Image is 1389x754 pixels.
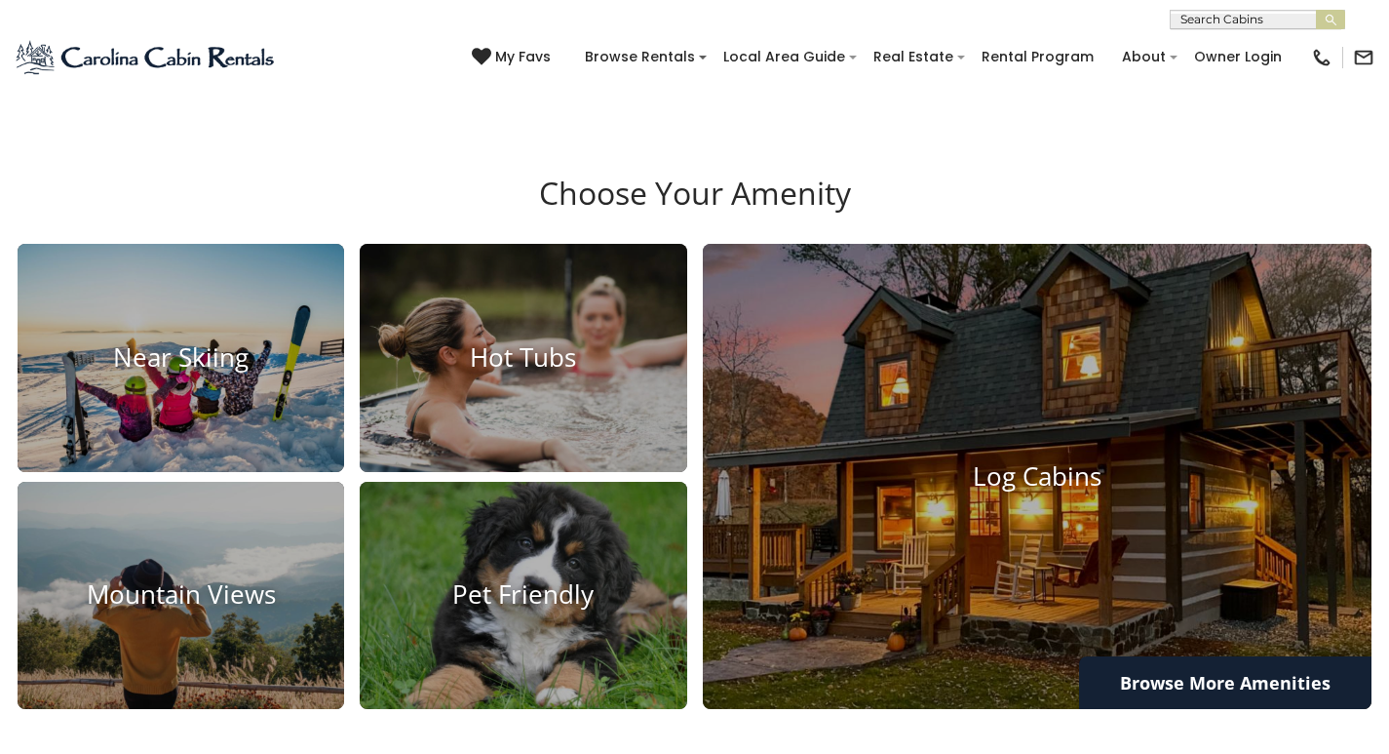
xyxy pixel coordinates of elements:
[1184,42,1292,72] a: Owner Login
[360,342,686,373] h4: Hot Tubs
[18,244,344,472] a: Near Skiing
[18,342,344,373] h4: Near Skiing
[360,482,686,710] a: Pet Friendly
[972,42,1103,72] a: Rental Program
[1112,42,1176,72] a: About
[15,38,278,77] img: Blue-2.png
[703,461,1372,492] h4: Log Cabins
[1353,47,1374,68] img: mail-regular-black.png
[1311,47,1332,68] img: phone-regular-black.png
[714,42,855,72] a: Local Area Guide
[864,42,963,72] a: Real Estate
[703,244,1372,710] a: Log Cabins
[360,580,686,611] h4: Pet Friendly
[472,47,556,68] a: My Favs
[360,244,686,472] a: Hot Tubs
[18,580,344,611] h4: Mountain Views
[18,482,344,710] a: Mountain Views
[15,175,1374,243] h3: Choose Your Amenity
[1079,656,1371,709] a: Browse More Amenities
[495,47,551,67] span: My Favs
[575,42,705,72] a: Browse Rentals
